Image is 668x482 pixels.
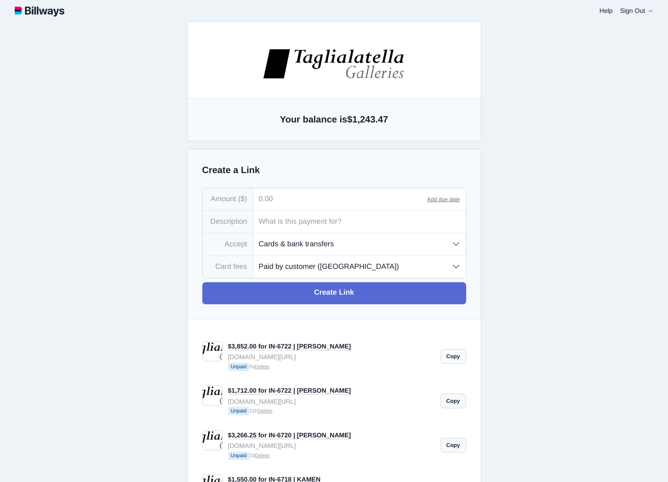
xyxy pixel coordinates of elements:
small: 0s [228,363,435,372]
button: Submit Payment [168,322,358,344]
a: Copy [440,438,466,453]
p: $3,852.00 [168,158,358,169]
input: Email (for receipt) [168,246,358,268]
a: Copy [440,349,466,364]
small: Card fee ($120.50) will be applied. [168,301,358,311]
a: Help [599,7,613,14]
div: [DOMAIN_NAME][URL] [228,396,435,407]
a: Delete [255,364,269,370]
span: Unpaid [228,407,250,415]
span: Unpaid [228,452,250,460]
p: IN-6722 | [PERSON_NAME] [168,144,358,157]
a: Google Pay [231,190,294,212]
a: Copy [440,394,466,408]
a: $1,712.00 for IN-6722 | [PERSON_NAME] [228,387,351,395]
img: images%2Flogos%2FNHEjR4F79tOipA5cvDi8LzgAg5H3-logo.jpg [262,48,406,80]
input: Your name or business name [168,223,358,245]
div: [DOMAIN_NAME][URL] [228,441,435,451]
small: 21h [228,407,435,416]
a: Delete [258,408,273,414]
div: Card fees [203,256,253,278]
h2: Create a Link [202,164,466,177]
a: Delete [255,453,270,459]
h2: Your balance is [202,113,466,126]
a: $3,852.00 for IN-6722 | [PERSON_NAME] [228,343,351,350]
a: $3,266.25 for IN-6720 | [PERSON_NAME] [228,431,351,439]
img: images%2Flogos%2FNHEjR4F79tOipA5cvDi8LzgAg5H3-logo.jpg [191,55,335,87]
small: [STREET_ADDRESS][US_STATE] [168,102,358,124]
small: 2d [228,452,435,461]
div: [DOMAIN_NAME][URL] [228,352,435,362]
div: Description [203,211,253,233]
a: Sign Out [620,7,653,14]
div: Amount ($) [203,188,253,210]
span: Unpaid [228,363,250,371]
input: What is this payment for? [253,211,466,233]
img: logotype.svg [15,5,64,17]
input: 0.00 [253,188,428,210]
a: Add due date [427,196,460,203]
iframe: Secure card payment input frame [174,275,352,284]
span: $1,243.47 [347,115,388,125]
div: Accept [203,233,253,256]
a: Create Link [202,282,466,304]
a: Bank transfer [295,190,358,212]
img: powered-by-stripe.svg [237,357,290,364]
